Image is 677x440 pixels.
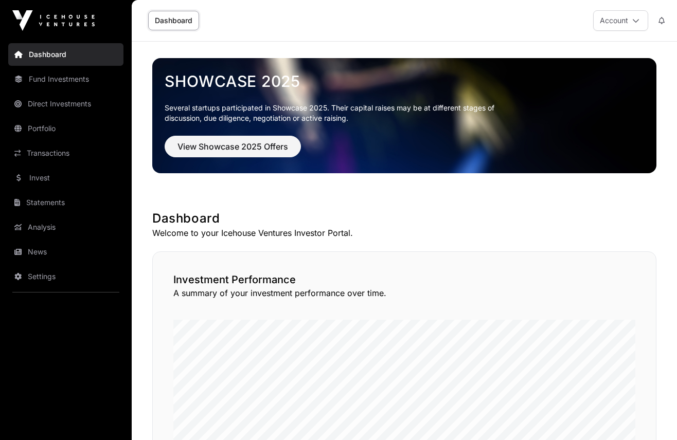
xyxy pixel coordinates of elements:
[626,391,677,440] iframe: Chat Widget
[165,103,510,123] p: Several startups participated in Showcase 2025. Their capital raises may be at different stages o...
[152,58,656,173] img: Showcase 2025
[8,265,123,288] a: Settings
[8,93,123,115] a: Direct Investments
[8,241,123,263] a: News
[8,142,123,164] a: Transactions
[8,68,123,90] a: Fund Investments
[177,140,288,153] span: View Showcase 2025 Offers
[8,216,123,239] a: Analysis
[173,287,635,299] p: A summary of your investment performance over time.
[152,210,656,227] h1: Dashboard
[12,10,95,31] img: Icehouse Ventures Logo
[165,136,301,157] button: View Showcase 2025 Offers
[593,10,648,31] button: Account
[8,43,123,66] a: Dashboard
[148,11,199,30] a: Dashboard
[8,117,123,140] a: Portfolio
[152,227,656,239] p: Welcome to your Icehouse Ventures Investor Portal.
[8,191,123,214] a: Statements
[165,72,644,90] a: Showcase 2025
[165,146,301,156] a: View Showcase 2025 Offers
[173,272,635,287] h2: Investment Performance
[8,167,123,189] a: Invest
